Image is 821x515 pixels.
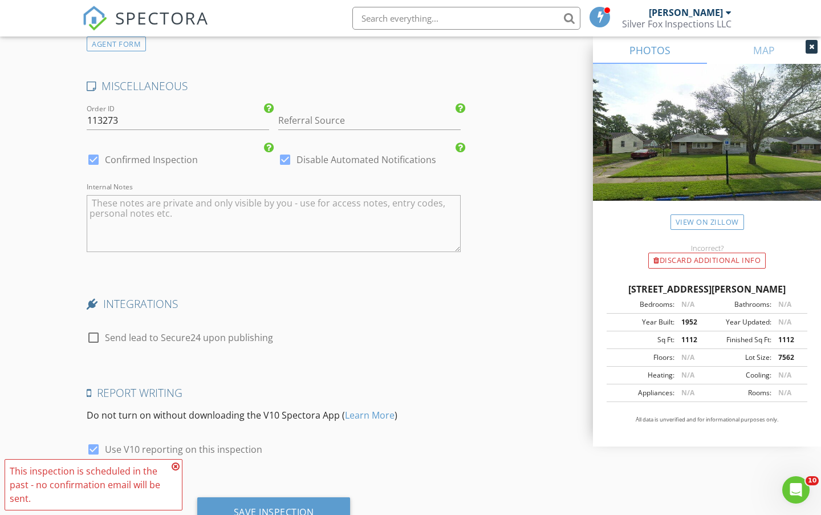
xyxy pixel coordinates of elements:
a: SPECTORA [82,15,209,39]
iframe: Intercom live chat [782,476,810,504]
img: The Best Home Inspection Software - Spectora [82,6,107,31]
div: Year Updated: [707,317,771,327]
span: N/A [681,388,694,398]
label: Disable Automated Notifications [296,154,436,165]
div: Floors: [610,352,674,363]
textarea: Internal Notes [87,195,461,252]
div: Rooms: [707,388,771,398]
span: N/A [681,352,694,362]
div: This inspection is scheduled in the past - no confirmation email will be sent. [10,464,168,505]
div: 1112 [674,335,707,345]
div: Silver Fox Inspections LLC [622,18,731,30]
div: Bathrooms: [707,299,771,310]
span: 10 [806,476,819,485]
div: [PERSON_NAME] [649,7,723,18]
span: N/A [681,299,694,309]
div: Heating: [610,370,674,380]
a: View on Zillow [670,214,744,230]
div: AGENT FORM [87,37,146,52]
div: Cooling: [707,370,771,380]
div: 1952 [674,317,707,327]
a: PHOTOS [593,37,707,64]
p: All data is unverified and for informational purposes only. [607,416,807,424]
div: Appliances: [610,388,674,398]
a: Learn More [345,409,395,421]
input: Search everything... [352,7,580,30]
span: N/A [778,299,791,309]
h4: MISCELLANEOUS [87,79,461,94]
div: Incorrect? [593,244,821,253]
span: N/A [778,388,791,398]
div: Year Built: [610,317,674,327]
span: SPECTORA [115,6,209,30]
div: 7562 [771,352,804,363]
label: Use V10 reporting on this inspection [105,444,262,455]
span: N/A [778,317,791,327]
h4: INTEGRATIONS [87,297,461,311]
a: MAP [707,37,821,64]
div: Sq Ft: [610,335,674,345]
div: Finished Sq Ft: [707,335,771,345]
span: N/A [778,370,791,380]
p: Do not turn on without downloading the V10 Spectora App ( ) [87,408,461,422]
label: Confirmed Inspection [105,154,198,165]
label: Send lead to Secure24 upon publishing [105,332,273,343]
div: Lot Size: [707,352,771,363]
input: Referral Source [278,111,461,130]
h4: Report Writing [87,386,461,400]
div: Discard Additional info [648,253,766,269]
img: streetview [593,64,821,228]
div: 1112 [771,335,804,345]
div: Bedrooms: [610,299,674,310]
span: N/A [681,370,694,380]
div: [STREET_ADDRESS][PERSON_NAME] [607,282,807,296]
